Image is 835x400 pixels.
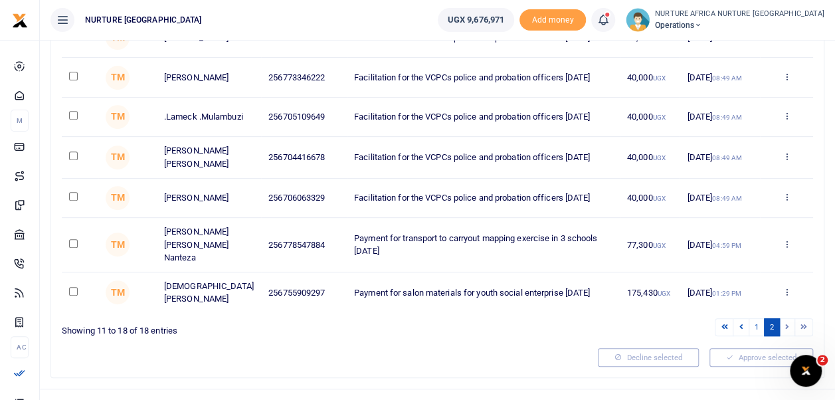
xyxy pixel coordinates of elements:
a: Add money [519,14,586,24]
small: UGX [652,195,665,202]
small: NURTURE AFRICA NURTURE [GEOGRAPHIC_DATA] [655,9,824,20]
span: 2 [817,355,828,365]
img: profile-user [626,8,650,32]
img: logo-small [12,13,28,29]
li: Toup your wallet [519,9,586,31]
td: 256706063329 [261,179,347,218]
td: [DATE] [680,58,760,97]
td: 256755909297 [261,272,347,313]
td: [PERSON_NAME] [PERSON_NAME] [157,137,261,178]
td: 256705109649 [261,98,347,137]
td: 40,000 [620,137,680,178]
td: Facilitation for the VCPCs police and probation officers [DATE] [347,98,620,137]
small: 08:49 AM [712,74,742,82]
a: UGX 9,676,971 [438,8,514,32]
div: Showing 11 to 18 of 18 entries [62,317,432,338]
td: 175,430 [620,272,680,313]
td: 256704416678 [261,137,347,178]
a: logo-small logo-large logo-large [12,15,28,25]
span: NURTURE [GEOGRAPHIC_DATA] [80,14,207,26]
span: Timothy Makumbi [106,66,130,90]
td: Payment for transport to carryout mapping exercise in 3 schools [DATE] [347,218,620,272]
small: 08:49 AM [712,114,742,121]
iframe: Intercom live chat [790,355,822,387]
td: [PERSON_NAME] [PERSON_NAME] Nanteza [157,218,261,272]
small: 08:49 AM [712,195,742,202]
a: profile-user NURTURE AFRICA NURTURE [GEOGRAPHIC_DATA] Operations [626,8,824,32]
small: 01:29 PM [712,290,741,297]
td: 40,000 [620,58,680,97]
td: [PERSON_NAME] [157,179,261,218]
li: Ac [11,336,29,358]
a: 2 [764,318,780,336]
a: 1 [749,318,765,336]
td: Facilitation for the VCPCs police and probation officers [DATE] [347,137,620,178]
small: UGX [652,154,665,161]
td: Facilitation for the VCPCs police and probation officers [DATE] [347,179,620,218]
td: 40,000 [620,98,680,137]
td: Facilitation for the VCPCs police and probation officers [DATE] [347,58,620,97]
span: UGX 9,676,971 [448,13,504,27]
li: M [11,110,29,132]
td: [PERSON_NAME] [157,58,261,97]
td: 256773346222 [261,58,347,97]
small: 08:49 AM [712,154,742,161]
small: UGX [652,242,665,249]
td: [DATE] [680,98,760,137]
td: [DATE] [680,218,760,272]
li: Wallet ballance [432,8,519,32]
td: .Lameck .Mulambuzi [157,98,261,137]
td: [DATE] [680,272,760,313]
span: Timothy Makumbi [106,146,130,169]
td: 256778547884 [261,218,347,272]
small: UGX [652,74,665,82]
span: Timothy Makumbi [106,186,130,210]
td: 77,300 [620,218,680,272]
td: Payment for salon materials for youth social enterprise [DATE] [347,272,620,313]
small: UGX [657,290,670,297]
td: 40,000 [620,179,680,218]
span: Timothy Makumbi [106,105,130,129]
small: UGX [652,114,665,121]
span: Timothy Makumbi [106,280,130,304]
span: Operations [655,19,824,31]
span: Timothy Makumbi [106,233,130,256]
td: [DEMOGRAPHIC_DATA][PERSON_NAME] [157,272,261,313]
span: Add money [519,9,586,31]
td: [DATE] [680,137,760,178]
td: [DATE] [680,179,760,218]
small: 04:59 PM [712,242,741,249]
